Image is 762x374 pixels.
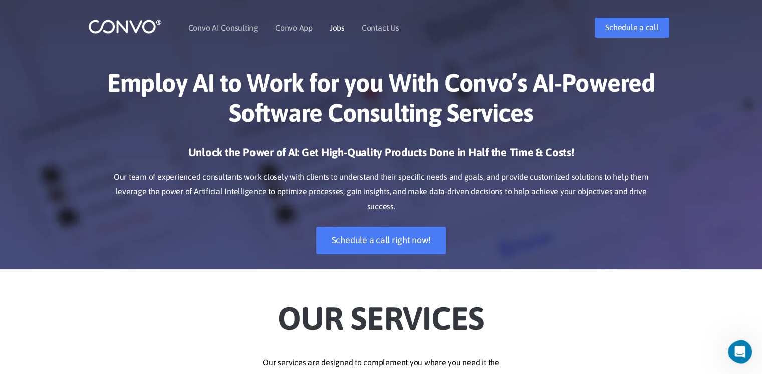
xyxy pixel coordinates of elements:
a: Schedule a call right now! [316,227,446,254]
a: Contact Us [362,24,399,32]
h3: Unlock the Power of AI: Get High-Quality Products Done in Half the Time & Costs! [103,145,659,167]
h2: Our Services [103,284,659,340]
a: Convo AI Consulting [188,24,258,32]
a: Convo App [275,24,313,32]
img: logo_1.png [88,19,162,34]
a: Jobs [330,24,345,32]
a: Schedule a call [595,18,669,38]
p: Our team of experienced consultants work closely with clients to understand their specific needs ... [103,170,659,215]
iframe: Intercom live chat [728,340,759,364]
h1: Employ AI to Work for you With Convo’s AI-Powered Software Consulting Services [103,68,659,135]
